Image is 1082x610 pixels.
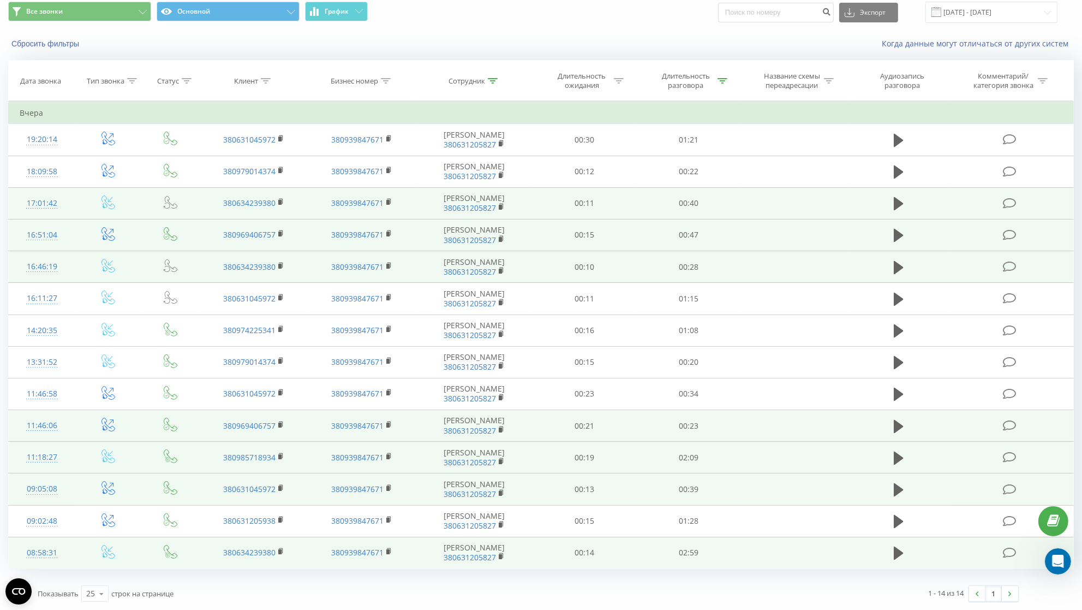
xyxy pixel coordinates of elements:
[416,156,533,187] td: [PERSON_NAME]
[637,473,741,505] td: 00:39
[20,129,64,150] div: 19:20:14
[20,161,64,182] div: 18:09:58
[20,224,64,246] div: 16:51:04
[86,588,95,599] div: 25
[444,393,496,404] a: 380631205827
[20,542,64,564] div: 08:58:31
[20,383,64,405] div: 11:46:58
[444,139,496,150] a: 380631205827
[331,262,384,272] a: 380939847671
[53,10,66,19] h1: Fin
[331,388,384,399] a: 380939847671
[416,473,533,505] td: [PERSON_NAME]
[416,346,533,378] td: [PERSON_NAME]
[533,410,637,442] td: 00:21
[416,505,533,537] td: [PERSON_NAME]
[157,76,179,86] div: Статус
[331,134,384,145] a: 380939847671
[331,516,384,526] a: 380939847671
[656,72,715,90] div: Длительность разговора
[331,293,384,304] a: 380939847671
[637,283,741,315] td: 01:15
[157,2,300,21] button: Основной
[223,134,276,145] a: 380631045972
[26,7,63,16] span: Все звонки
[331,76,378,86] div: Бизнес номер
[31,6,49,23] img: Profile image for Fin
[20,256,64,277] div: 16:46:19
[444,520,496,531] a: 380631205827
[637,156,741,187] td: 00:22
[127,325,146,345] span: Чудово
[34,357,43,366] button: вибір GIF-файлів
[637,219,741,251] td: 00:47
[7,4,28,25] button: go back
[187,353,205,371] button: Надіслати повідомлення…
[637,346,741,378] td: 00:20
[171,4,192,25] button: Головна
[52,328,67,343] span: Погано
[192,4,211,24] div: Закрити
[223,166,276,176] a: 380979014374
[9,102,1074,124] td: Вчера
[87,76,124,86] div: Тип звонка
[416,315,533,346] td: [PERSON_NAME]
[416,378,533,410] td: [PERSON_NAME]
[416,410,533,442] td: [PERSON_NAME]
[839,3,898,22] button: Экспорт
[331,198,384,208] a: 380939847671
[9,335,209,353] textarea: Повідомлення...
[20,307,150,320] div: Оцініть бесіду
[444,362,496,372] a: 380631205827
[416,187,533,219] td: [PERSON_NAME]
[718,3,834,22] input: Поиск по номеру
[5,578,32,605] button: Open CMP widget
[20,320,64,341] div: 14:20:35
[331,452,384,463] a: 380939847671
[223,293,276,304] a: 380631045972
[416,219,533,251] td: [PERSON_NAME]
[533,219,637,251] td: 00:15
[444,489,496,499] a: 380631205827
[20,76,61,86] div: Дата звонка
[444,425,496,436] a: 380631205827
[223,452,276,463] a: 380985718934
[533,505,637,537] td: 00:15
[77,328,93,343] span: OK
[17,358,26,366] button: Вибір емодзі
[223,547,276,558] a: 380634239380
[637,537,741,568] td: 02:59
[444,298,496,309] a: 380631205827
[867,72,938,90] div: Аудиозапись разговора
[444,552,496,562] a: 380631205827
[223,388,276,399] a: 380631045972
[17,148,170,212] div: Створюйте профілі для аналізу роботи менеджерів за різними критеріями. Використовуйте стоп-слова....
[331,357,384,367] a: 380939847671
[223,357,276,367] a: 380979014374
[637,505,741,537] td: 01:28
[637,187,741,219] td: 00:40
[533,442,637,473] td: 00:19
[26,328,41,343] span: Жахливо
[20,352,64,373] div: 13:31:52
[9,249,179,294] div: Допоможіть користувачеві [PERSON_NAME] зрозуміти, як він справляється:
[553,72,611,90] div: Длительность ожидания
[533,315,637,346] td: 00:16
[444,235,496,245] a: 380631205827
[234,76,258,86] div: Клиент
[17,212,170,234] div: Потрібна допомога з підключенням? [GEOGRAPHIC_DATA] ;)
[416,251,533,283] td: [PERSON_NAME]
[223,484,276,494] a: 380631045972
[882,38,1074,49] a: Когда данные могут отличаться от других систем
[9,295,210,402] div: Fin каже…
[637,442,741,473] td: 02:09
[9,249,210,295] div: Fin каже…
[416,537,533,568] td: [PERSON_NAME]
[533,187,637,219] td: 00:11
[38,589,79,599] span: Показывать
[17,127,141,147] b: AI-аналітику дзвінків!
[325,8,349,15] span: График
[416,283,533,315] td: [PERSON_NAME]
[20,511,64,532] div: 09:02:48
[533,251,637,283] td: 00:10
